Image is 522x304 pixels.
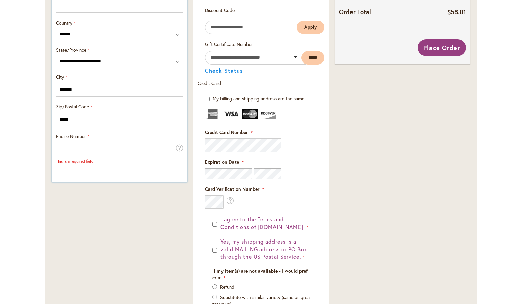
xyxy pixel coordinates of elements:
span: Country [56,20,72,26]
img: American Express [205,109,220,119]
button: Apply [297,21,324,34]
span: Credit Card Number [205,129,248,135]
span: Gift Certificate Number [205,41,253,47]
span: State/Province [56,47,86,53]
span: Discount Code [205,7,235,14]
img: MasterCard [242,109,258,119]
img: Visa [224,109,239,119]
label: Refund [220,284,234,290]
iframe: Launch Accessibility Center [5,280,24,299]
span: My billing and shipping address are the same [213,95,304,102]
span: Yes, my shipping address is a valid MAILING address or PO Box through the US Postal Service. [220,238,307,260]
img: Discover [261,109,276,119]
span: Expiration Date [205,159,239,165]
span: City [56,74,64,80]
span: If my item(s) are not available - I would prefer a: [212,268,308,281]
span: Place Order [423,44,460,52]
button: Place Order [418,39,466,56]
button: Check Status [205,68,243,73]
span: This is a required field. [56,159,95,164]
span: Phone Number [56,133,86,140]
span: I agree to the Terms and Conditions of [DOMAIN_NAME]. [220,216,305,230]
span: Apply [304,24,317,30]
strong: Order Total [339,7,371,17]
span: $58.01 [447,8,466,16]
span: Credit Card [198,80,221,86]
span: Card Verification Number [205,186,259,192]
span: Zip/Postal Code [56,103,89,110]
